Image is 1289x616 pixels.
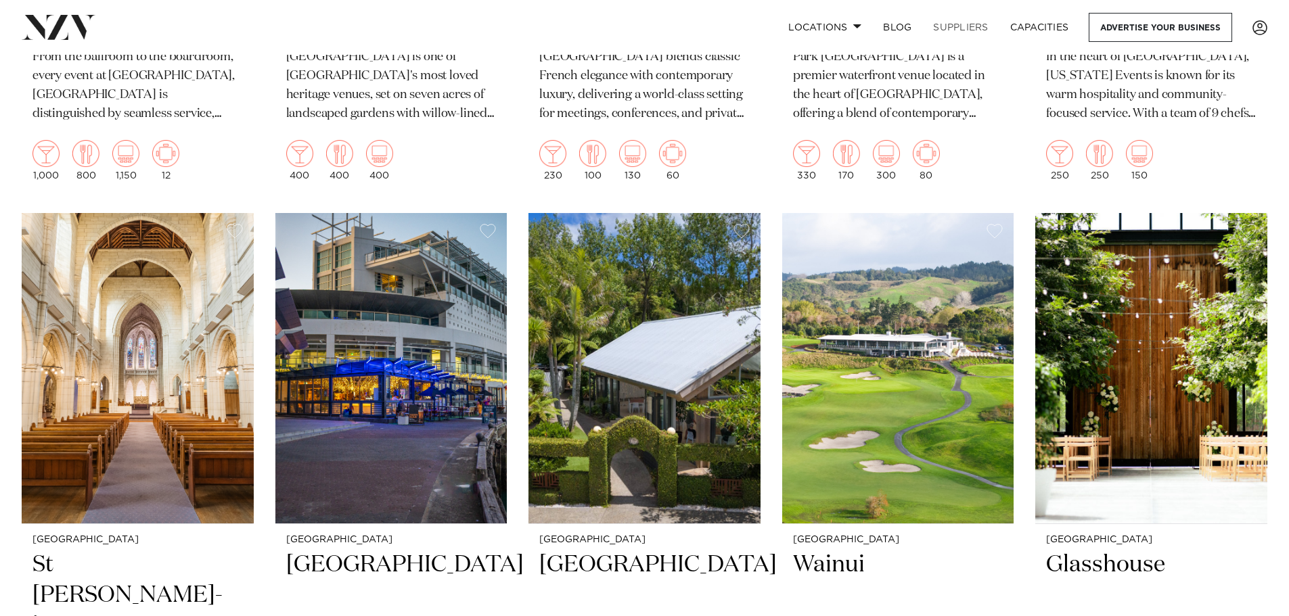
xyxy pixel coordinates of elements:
[579,140,606,181] div: 100
[32,140,60,167] img: cocktail.png
[1086,140,1113,181] div: 250
[539,140,566,181] div: 230
[873,140,900,181] div: 300
[833,140,860,181] div: 170
[326,140,353,181] div: 400
[1046,48,1257,124] p: In the heart of [GEOGRAPHIC_DATA], [US_STATE] Events is known for its warm hospitality and commun...
[326,140,353,167] img: dining.png
[1086,140,1113,167] img: dining.png
[366,140,393,181] div: 400
[72,140,99,181] div: 800
[913,140,940,181] div: 80
[1089,13,1232,42] a: Advertise your business
[539,48,750,124] p: [GEOGRAPHIC_DATA] blends classic French elegance with contemporary luxury, delivering a world-cla...
[922,13,999,42] a: SUPPLIERS
[659,140,686,181] div: 60
[793,140,820,181] div: 330
[286,140,313,167] img: cocktail.png
[619,140,646,181] div: 130
[659,140,686,167] img: meeting.png
[793,535,1003,545] small: [GEOGRAPHIC_DATA]
[286,140,313,181] div: 400
[619,140,646,167] img: theatre.png
[872,13,922,42] a: BLOG
[1046,140,1073,167] img: cocktail.png
[539,535,750,545] small: [GEOGRAPHIC_DATA]
[833,140,860,167] img: dining.png
[999,13,1080,42] a: Capacities
[539,140,566,167] img: cocktail.png
[152,140,179,167] img: meeting.png
[793,48,1003,124] p: Park [GEOGRAPHIC_DATA] is a premier waterfront venue located in the heart of [GEOGRAPHIC_DATA], o...
[286,535,497,545] small: [GEOGRAPHIC_DATA]
[1046,535,1257,545] small: [GEOGRAPHIC_DATA]
[1126,140,1153,167] img: theatre.png
[112,140,139,181] div: 1,150
[1126,140,1153,181] div: 150
[22,15,95,39] img: nzv-logo.png
[579,140,606,167] img: dining.png
[286,48,497,124] p: [GEOGRAPHIC_DATA] is one of [GEOGRAPHIC_DATA]'s most loved heritage venues, set on seven acres of...
[152,140,179,181] div: 12
[72,140,99,167] img: dining.png
[32,48,243,124] p: From the ballroom to the boardroom, every event at [GEOGRAPHIC_DATA], [GEOGRAPHIC_DATA] is distin...
[777,13,872,42] a: Locations
[32,140,60,181] div: 1,000
[32,535,243,545] small: [GEOGRAPHIC_DATA]
[873,140,900,167] img: theatre.png
[112,140,139,167] img: theatre.png
[913,140,940,167] img: meeting.png
[366,140,393,167] img: theatre.png
[793,140,820,167] img: cocktail.png
[1046,140,1073,181] div: 250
